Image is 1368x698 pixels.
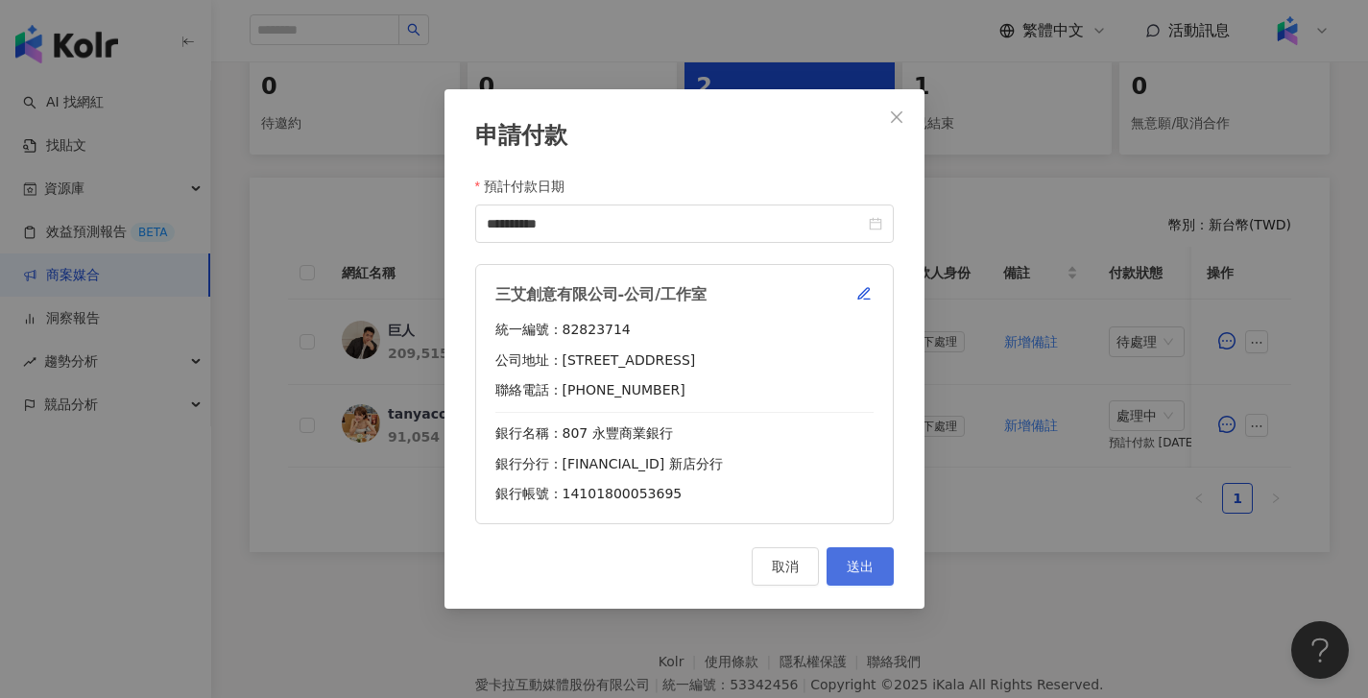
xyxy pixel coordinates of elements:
button: 送出 [827,547,894,586]
span: 送出 [847,559,874,574]
div: 銀行名稱：807 永豐商業銀行 [495,424,874,444]
div: 銀行帳號：14101800053695 [495,485,874,504]
div: 統一編號：82823714 [495,321,874,340]
div: 三艾創意有限公司-公司/工作室 [495,284,835,305]
span: 取消 [772,559,799,574]
input: 預計付款日期 [487,213,865,234]
div: 申請付款 [475,120,894,153]
button: 取消 [752,547,819,586]
span: close [889,109,904,125]
div: 公司地址：[STREET_ADDRESS] [495,351,874,371]
button: Close [877,98,916,136]
label: 預計付款日期 [475,176,579,197]
div: 銀行分行：[FINANCIAL_ID] 新店分行 [495,455,874,474]
div: 聯絡電話：[PHONE_NUMBER] [495,381,874,400]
